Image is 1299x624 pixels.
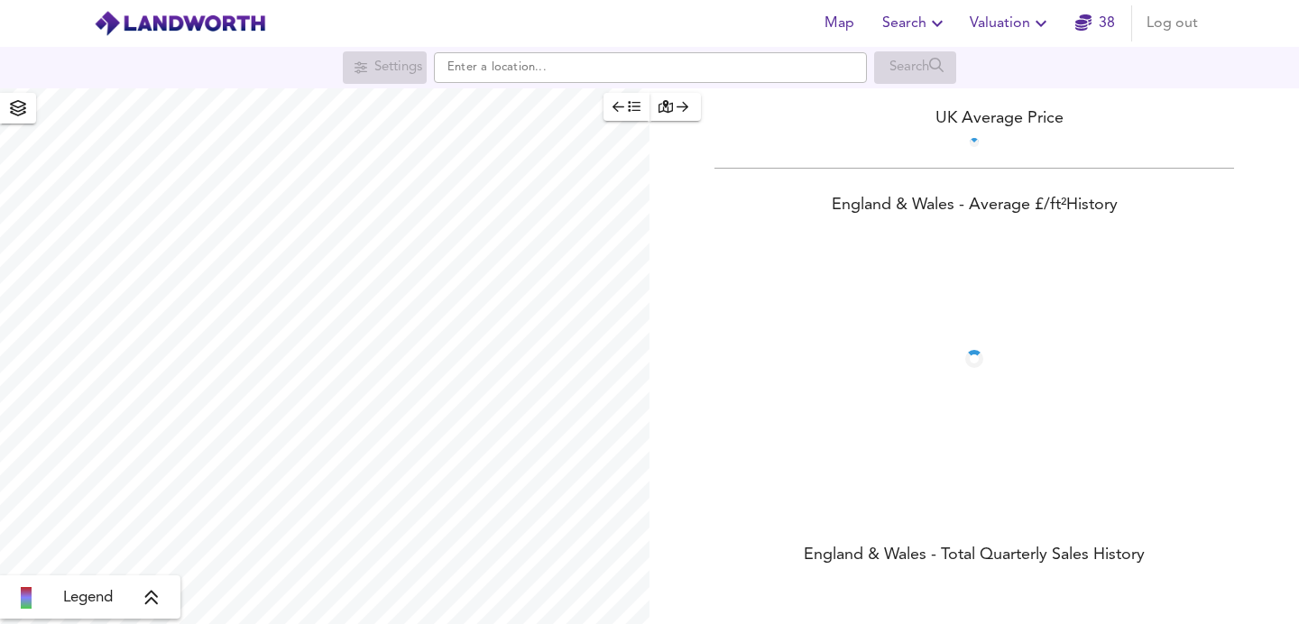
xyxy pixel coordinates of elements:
[1139,5,1205,41] button: Log out
[1075,11,1115,36] a: 38
[970,11,1052,36] span: Valuation
[810,5,868,41] button: Map
[649,106,1299,131] div: UK Average Price
[875,5,955,41] button: Search
[817,11,861,36] span: Map
[874,51,956,84] div: Search for a location first or explore the map
[1147,11,1198,36] span: Log out
[649,544,1299,569] div: England & Wales - Total Quarterly Sales History
[1066,5,1124,41] button: 38
[434,52,867,83] input: Enter a location...
[94,10,266,37] img: logo
[343,51,427,84] div: Search for a location first or explore the map
[963,5,1059,41] button: Valuation
[649,194,1299,219] div: England & Wales - Average £/ ft² History
[882,11,948,36] span: Search
[63,587,113,609] span: Legend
